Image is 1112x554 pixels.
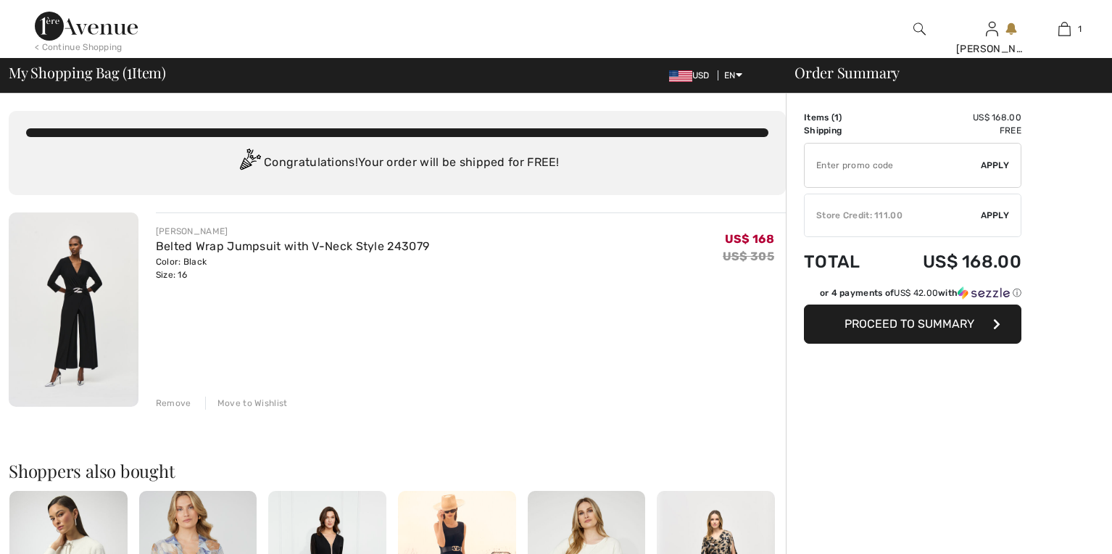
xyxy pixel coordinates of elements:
span: Apply [981,209,1010,222]
img: 1ère Avenue [35,12,138,41]
div: Store Credit: 111.00 [805,209,981,222]
a: Belted Wrap Jumpsuit with V-Neck Style 243079 [156,239,430,253]
span: 1 [127,62,132,80]
img: Congratulation2.svg [235,149,264,178]
span: US$ 42.00 [894,288,938,298]
span: 1 [834,112,839,123]
td: Free [883,124,1021,137]
input: Promo code [805,144,981,187]
td: Shipping [804,124,883,137]
img: Belted Wrap Jumpsuit with V-Neck Style 243079 [9,212,138,407]
span: US$ 168 [725,232,774,246]
td: US$ 168.00 [883,237,1021,286]
h2: Shoppers also bought [9,462,786,479]
div: [PERSON_NAME] [956,41,1027,57]
td: Total [804,237,883,286]
span: Proceed to Summary [845,317,974,331]
div: Order Summary [777,65,1103,80]
span: USD [669,70,715,80]
div: Color: Black Size: 16 [156,255,430,281]
div: or 4 payments of with [820,286,1021,299]
div: [PERSON_NAME] [156,225,430,238]
span: My Shopping Bag ( Item) [9,65,166,80]
span: Apply [981,159,1010,172]
img: My Info [986,20,998,38]
img: US Dollar [669,70,692,82]
div: < Continue Shopping [35,41,123,54]
a: 1 [1029,20,1100,38]
div: or 4 payments ofUS$ 42.00withSezzle Click to learn more about Sezzle [804,286,1021,305]
img: Sezzle [958,286,1010,299]
button: Proceed to Summary [804,305,1021,344]
img: search the website [913,20,926,38]
a: Sign In [986,22,998,36]
div: Move to Wishlist [205,397,288,410]
td: Items ( ) [804,111,883,124]
s: US$ 305 [723,249,774,263]
span: EN [724,70,742,80]
td: US$ 168.00 [883,111,1021,124]
div: Congratulations! Your order will be shipped for FREE! [26,149,768,178]
div: Remove [156,397,191,410]
img: My Bag [1058,20,1071,38]
span: 1 [1078,22,1082,36]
